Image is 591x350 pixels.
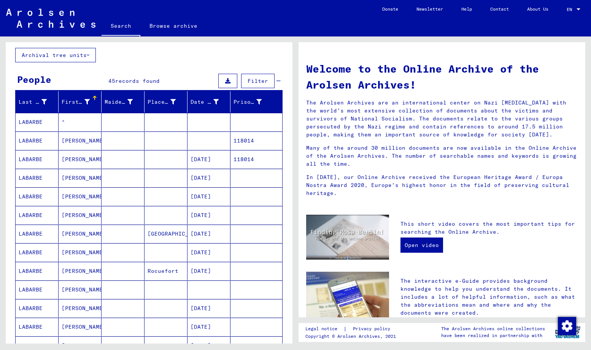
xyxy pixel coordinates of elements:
[187,318,230,336] mat-cell: [DATE]
[305,333,399,340] p: Copyright © Arolsen Archives, 2021
[16,318,59,336] mat-cell: LABARBE
[6,9,95,28] img: Arolsen_neg.svg
[230,131,282,150] mat-cell: 118014
[16,243,59,261] mat-cell: LABARBE
[102,17,140,36] a: Search
[59,225,102,243] mat-cell: [PERSON_NAME]
[191,98,219,106] div: Date of Birth
[59,243,102,261] mat-cell: [PERSON_NAME]
[59,318,102,336] mat-cell: [PERSON_NAME]
[105,98,133,106] div: Maiden Name
[16,113,59,131] mat-cell: LABARBE
[16,91,59,112] mat-header-cell: Last Name
[59,169,102,187] mat-cell: [PERSON_NAME]
[19,96,58,108] div: Last Name
[62,96,101,108] div: First Name
[230,150,282,168] mat-cell: 118014
[102,91,145,112] mat-header-cell: Maiden Name
[16,280,59,299] mat-cell: LABARBE
[140,17,207,35] a: Browse archive
[558,317,576,335] img: Change consent
[187,150,230,168] mat-cell: [DATE]
[306,99,578,139] p: The Arolsen Archives are an international center on Nazi [MEDICAL_DATA] with the world’s most ext...
[347,325,399,333] a: Privacy policy
[16,262,59,280] mat-cell: LABARBE
[441,325,545,332] p: The Arolsen Archives online collections
[108,78,115,84] span: 45
[234,96,273,108] div: Prisoner #
[306,61,578,93] h1: Welcome to the Online Archive of the Arolsen Archives!
[306,215,389,260] img: video.jpg
[567,7,575,12] span: EN
[305,325,343,333] a: Legal notice
[230,91,282,112] mat-header-cell: Prisoner #
[105,96,144,108] div: Maiden Name
[306,272,389,327] img: eguide.jpg
[59,280,102,299] mat-cell: [PERSON_NAME]
[15,48,96,62] button: Archival tree units
[16,206,59,224] mat-cell: LABARBE
[115,78,160,84] span: records found
[441,332,545,339] p: have been realized in partnership with
[187,169,230,187] mat-cell: [DATE]
[59,206,102,224] mat-cell: [PERSON_NAME]
[59,91,102,112] mat-header-cell: First Name
[59,113,102,131] mat-cell: ^
[553,323,582,342] img: yv_logo.png
[16,150,59,168] mat-cell: LABARBE
[16,169,59,187] mat-cell: LABARBE
[148,96,187,108] div: Place of Birth
[62,98,90,106] div: First Name
[59,187,102,206] mat-cell: [PERSON_NAME]
[306,144,578,168] p: Many of the around 30 million documents are now available in the Online Archive of the Arolsen Ar...
[234,98,262,106] div: Prisoner #
[145,225,187,243] mat-cell: [GEOGRAPHIC_DATA]
[187,243,230,261] mat-cell: [DATE]
[187,91,230,112] mat-header-cell: Date of Birth
[16,131,59,150] mat-cell: LABARBE
[16,225,59,243] mat-cell: LABARBE
[187,262,230,280] mat-cell: [DATE]
[16,299,59,317] mat-cell: LABARBE
[59,131,102,150] mat-cell: [PERSON_NAME]
[400,277,578,317] p: The interactive e-Guide provides background knowledge to help you understand the documents. It in...
[59,262,102,280] mat-cell: [PERSON_NAME]
[305,325,399,333] div: |
[400,238,443,253] a: Open video
[145,262,187,280] mat-cell: Rocuefort
[306,173,578,197] p: In [DATE], our Online Archive received the European Heritage Award / Europa Nostra Award 2020, Eu...
[145,91,187,112] mat-header-cell: Place of Birth
[187,225,230,243] mat-cell: [DATE]
[17,73,51,86] div: People
[187,187,230,206] mat-cell: [DATE]
[148,98,176,106] div: Place of Birth
[248,78,268,84] span: Filter
[400,220,578,236] p: This short video covers the most important tips for searching the Online Archive.
[59,150,102,168] mat-cell: [PERSON_NAME]
[241,74,275,88] button: Filter
[16,187,59,206] mat-cell: LABARBE
[19,98,47,106] div: Last Name
[191,96,230,108] div: Date of Birth
[187,206,230,224] mat-cell: [DATE]
[187,299,230,317] mat-cell: [DATE]
[558,317,576,335] div: Change consent
[59,299,102,317] mat-cell: [PERSON_NAME]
